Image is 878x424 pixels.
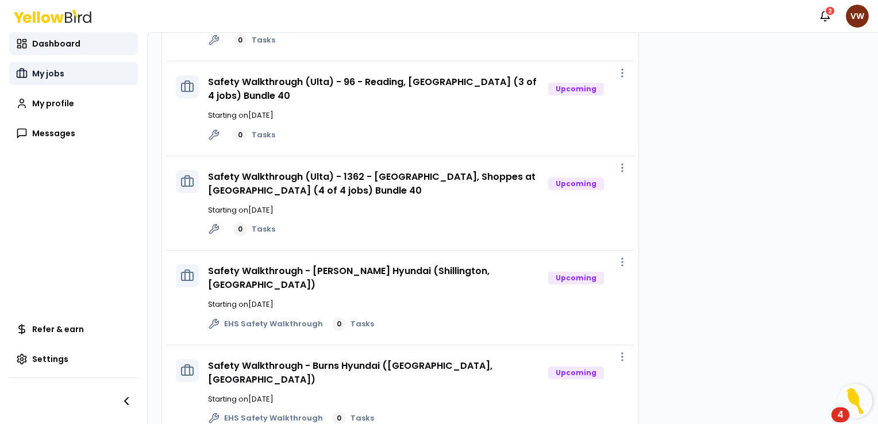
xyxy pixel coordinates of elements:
[9,32,138,55] a: Dashboard
[208,264,490,291] a: Safety Walkthrough - [PERSON_NAME] Hyundai (Shillington, [GEOGRAPHIC_DATA])
[32,38,80,49] span: Dashboard
[9,348,138,371] a: Settings
[548,367,604,379] div: Upcoming
[224,413,323,424] span: EHS Safety Walkthrough
[208,170,536,197] a: Safety Walkthrough (Ulta) - 1362 - [GEOGRAPHIC_DATA], Shoppes at [GEOGRAPHIC_DATA] (4 of 4 jobs) ...
[233,222,275,236] a: 0Tasks
[32,128,75,139] span: Messages
[32,98,74,109] span: My profile
[846,5,869,28] span: VW
[9,318,138,341] a: Refer & earn
[548,272,604,284] div: Upcoming
[9,92,138,115] a: My profile
[208,299,625,310] p: Starting on [DATE]
[208,205,625,216] p: Starting on [DATE]
[233,222,247,236] div: 0
[332,317,374,331] a: 0Tasks
[838,384,872,418] button: Open Resource Center, 4 new notifications
[548,83,604,95] div: Upcoming
[233,33,247,47] div: 0
[825,6,835,16] div: 2
[32,353,68,365] span: Settings
[233,128,247,142] div: 0
[32,68,64,79] span: My jobs
[332,317,346,331] div: 0
[233,33,275,47] a: 0Tasks
[814,5,837,28] button: 2
[208,110,625,121] p: Starting on [DATE]
[224,318,323,330] span: EHS Safety Walkthrough
[32,323,84,335] span: Refer & earn
[208,394,625,405] p: Starting on [DATE]
[9,122,138,145] a: Messages
[548,178,604,190] div: Upcoming
[208,75,537,102] a: Safety Walkthrough (Ulta) - 96 - Reading, [GEOGRAPHIC_DATA] (3 of 4 jobs) Bundle 40
[9,62,138,85] a: My jobs
[233,128,275,142] a: 0Tasks
[208,359,492,386] a: Safety Walkthrough - Burns Hyundai ([GEOGRAPHIC_DATA], [GEOGRAPHIC_DATA])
